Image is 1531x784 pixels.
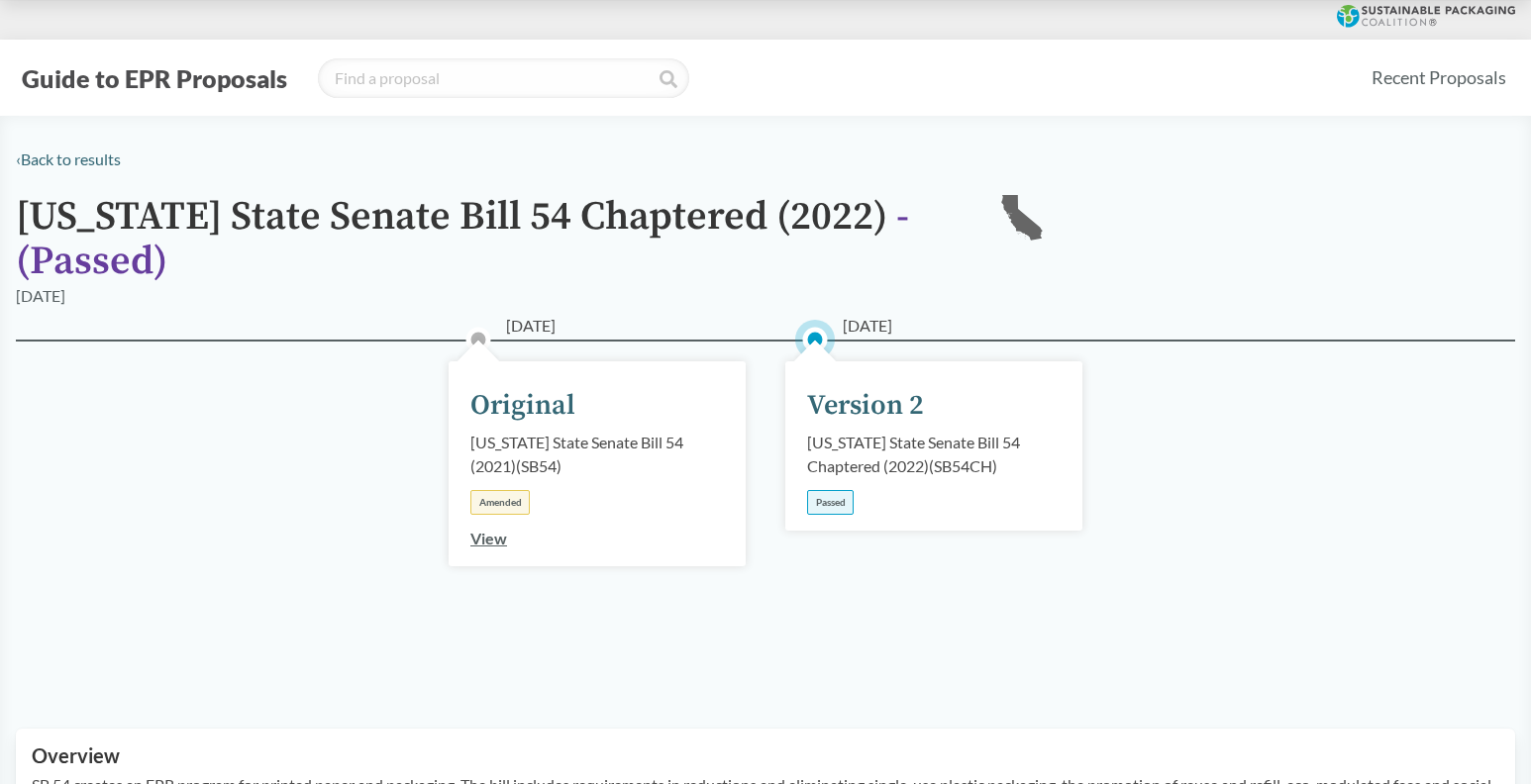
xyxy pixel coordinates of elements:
a: Recent Proposals [1363,55,1515,100]
button: Guide to EPR Proposals [16,62,293,94]
h2: Overview [32,744,1499,767]
div: Passed [807,490,854,515]
h1: [US_STATE] State Senate Bill 54 Chaptered (2022) [16,195,967,284]
div: Amended [470,490,530,515]
div: [US_STATE] State Senate Bill 54 (2021) ( SB54 ) [470,431,724,478]
div: Original [470,385,575,427]
a: ‹Back to results [16,149,121,168]
div: [US_STATE] State Senate Bill 54 Chaptered (2022) ( SB54CH ) [807,431,1061,478]
span: [DATE] [843,314,892,338]
span: - ( Passed ) [16,192,909,286]
input: Find a proposal [318,58,689,98]
div: [DATE] [16,284,65,308]
span: [DATE] [506,314,556,338]
div: Version 2 [807,385,924,427]
a: View [470,529,507,547]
